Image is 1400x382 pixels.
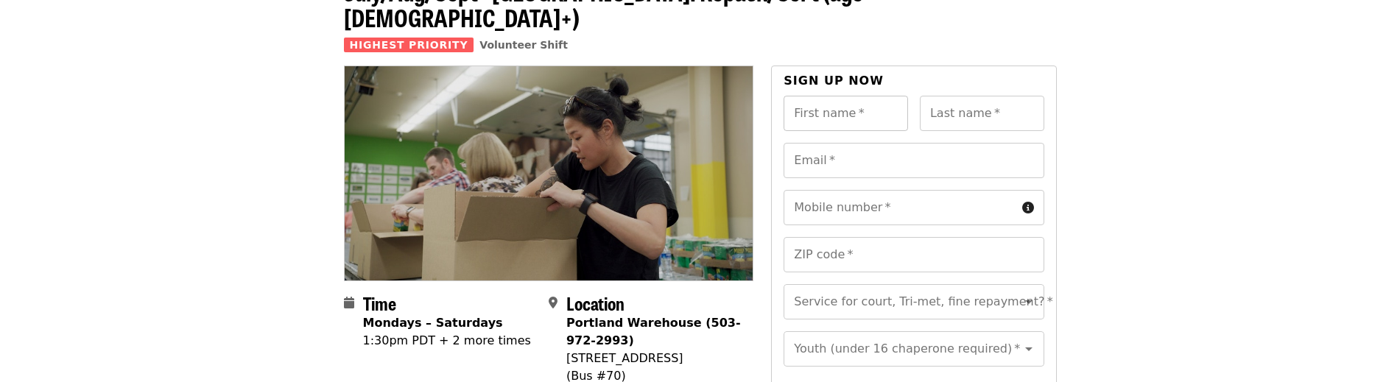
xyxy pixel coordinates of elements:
[344,296,354,310] i: calendar icon
[784,143,1044,178] input: Email
[920,96,1044,131] input: Last name
[784,237,1044,272] input: ZIP code
[1022,201,1034,215] i: circle-info icon
[566,350,742,367] div: [STREET_ADDRESS]
[363,332,531,350] div: 1:30pm PDT + 2 more times
[1019,339,1039,359] button: Open
[566,290,625,316] span: Location
[363,316,503,330] strong: Mondays – Saturdays
[784,190,1016,225] input: Mobile number
[345,66,753,280] img: July/Aug/Sept - Portland: Repack/Sort (age 8+) organized by Oregon Food Bank
[363,290,396,316] span: Time
[479,39,568,51] a: Volunteer Shift
[344,38,474,52] span: Highest Priority
[549,296,557,310] i: map-marker-alt icon
[784,96,908,131] input: First name
[1019,291,1039,312] button: Open
[784,74,884,88] span: Sign up now
[566,316,741,347] strong: Portland Warehouse (503-972-2993)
